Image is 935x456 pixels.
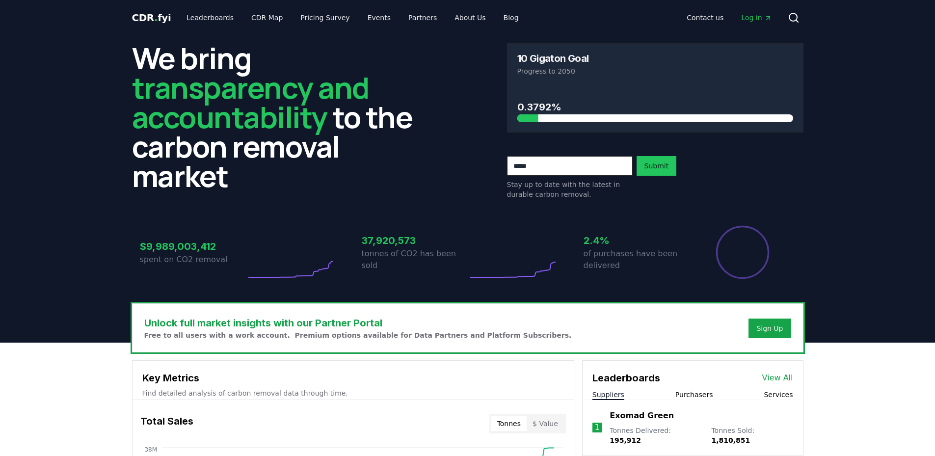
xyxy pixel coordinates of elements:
[140,239,246,254] h3: $9,989,003,412
[584,248,690,271] p: of purchases have been delivered
[748,319,791,338] button: Sign Up
[610,436,641,444] span: 195,912
[675,390,713,400] button: Purchasers
[132,43,428,190] h2: We bring to the carbon removal market
[592,390,624,400] button: Suppliers
[362,248,468,271] p: tonnes of CO2 has been sold
[243,9,291,27] a: CDR Map
[507,180,633,199] p: Stay up to date with the latest in durable carbon removal.
[132,11,171,25] a: CDR.fyi
[491,416,527,431] button: Tonnes
[637,156,677,176] button: Submit
[142,371,564,385] h3: Key Metrics
[679,9,731,27] a: Contact us
[401,9,445,27] a: Partners
[741,13,772,23] span: Log in
[733,9,779,27] a: Log in
[584,233,690,248] h3: 2.4%
[594,422,599,433] p: 1
[496,9,527,27] a: Blog
[144,316,572,330] h3: Unlock full market insights with our Partner Portal
[447,9,493,27] a: About Us
[517,66,793,76] p: Progress to 2050
[132,67,369,137] span: transparency and accountability
[679,9,779,27] nav: Main
[756,323,783,333] a: Sign Up
[592,371,660,385] h3: Leaderboards
[527,416,564,431] button: $ Value
[144,330,572,340] p: Free to all users with a work account. Premium options available for Data Partners and Platform S...
[142,388,564,398] p: Find detailed analysis of carbon removal data through time.
[144,446,157,453] tspan: 38M
[610,410,674,422] a: Exomad Green
[140,254,246,266] p: spent on CO2 removal
[362,233,468,248] h3: 37,920,573
[711,436,750,444] span: 1,810,851
[517,100,793,114] h3: 0.3792%
[140,414,193,433] h3: Total Sales
[132,12,171,24] span: CDR fyi
[764,390,793,400] button: Services
[711,426,793,445] p: Tonnes Sold :
[154,12,158,24] span: .
[610,426,701,445] p: Tonnes Delivered :
[715,225,770,280] div: Percentage of sales delivered
[360,9,399,27] a: Events
[179,9,241,27] a: Leaderboards
[762,372,793,384] a: View All
[293,9,357,27] a: Pricing Survey
[179,9,526,27] nav: Main
[517,54,589,63] h3: 10 Gigaton Goal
